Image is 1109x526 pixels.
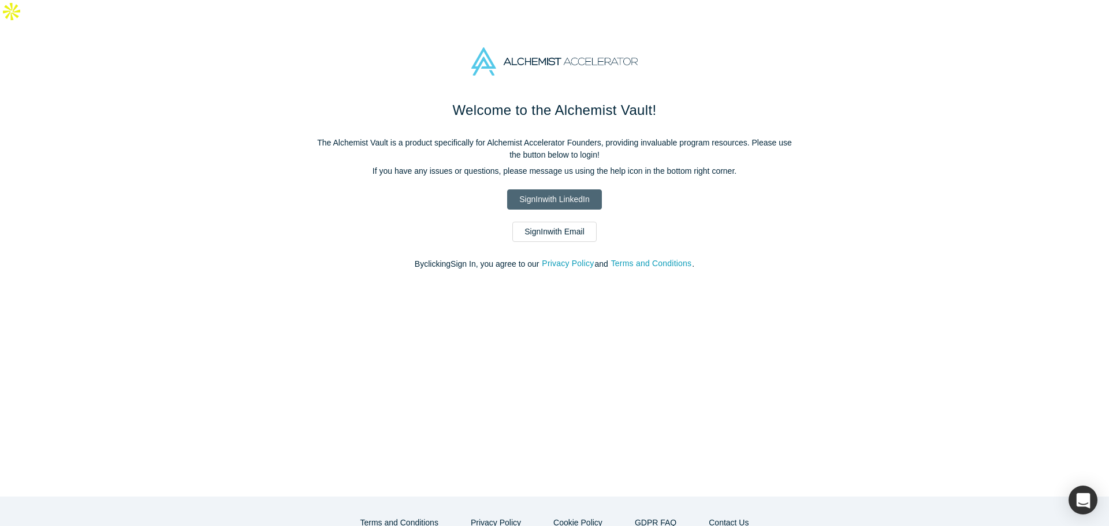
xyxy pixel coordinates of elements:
button: Terms and Conditions [611,257,693,270]
p: If you have any issues or questions, please message us using the help icon in the bottom right co... [312,165,797,177]
h1: Welcome to the Alchemist Vault! [312,100,797,121]
img: Alchemist Accelerator Logo [471,47,638,76]
p: By clicking Sign In , you agree to our and . [312,258,797,270]
p: The Alchemist Vault is a product specifically for Alchemist Accelerator Founders, providing inval... [312,137,797,161]
a: SignInwith LinkedIn [507,189,601,210]
a: SignInwith Email [512,222,597,242]
button: Privacy Policy [541,257,594,270]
